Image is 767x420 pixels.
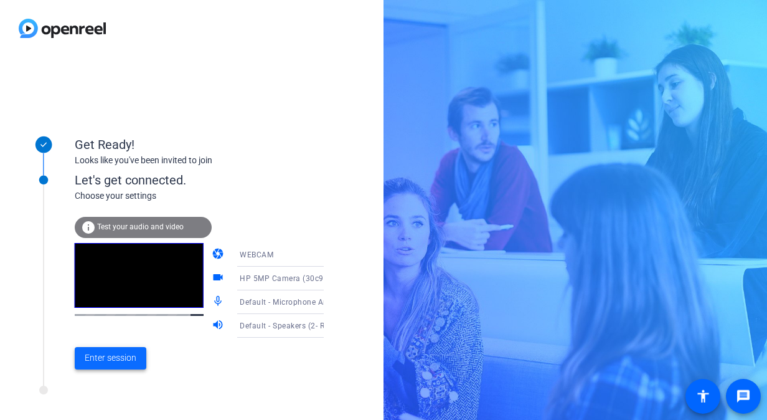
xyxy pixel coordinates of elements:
span: HP 5MP Camera (30c9:0040) [240,273,347,283]
div: Let's get connected. [75,171,349,189]
mat-icon: info [81,220,96,235]
mat-icon: mic_none [212,295,227,310]
span: Enter session [85,351,136,365]
mat-icon: videocam [212,271,227,286]
mat-icon: accessibility [695,389,710,404]
span: Default - Microphone Array (2- Intel® Smart Sound Technology for Digital Microphones) [240,297,558,307]
mat-icon: camera [212,247,227,262]
button: Enter session [75,347,146,370]
span: WEBCAM [240,251,273,259]
span: Default - Speakers (2- Realtek(R) Audio) [240,320,383,330]
span: Test your audio and video [97,222,184,231]
mat-icon: message [736,389,751,404]
mat-icon: volume_up [212,318,227,333]
div: Choose your settings [75,189,349,203]
div: Get Ready! [75,135,324,154]
div: Looks like you've been invited to join [75,154,324,167]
